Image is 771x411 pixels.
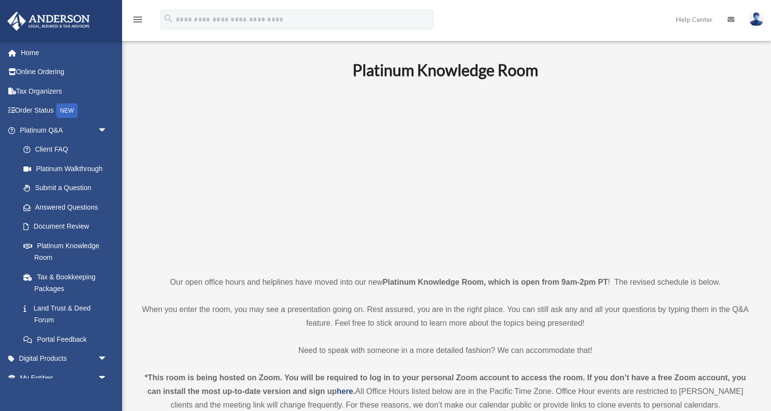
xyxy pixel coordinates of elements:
[139,275,751,289] p: Our open office hours and helplines have moved into our new ! The revised schedule is below.
[14,236,117,267] a: Platinum Knowledge Room
[7,368,122,388] a: My Entitiesarrow_drop_down
[7,120,122,140] a: Platinum Q&Aarrow_drop_down
[353,387,355,395] strong: .
[14,197,122,217] a: Answered Questions
[14,267,122,298] a: Tax & Bookkeeping Packages
[14,140,122,159] a: Client FAQ
[7,349,122,369] a: Digital Productsarrow_drop_down
[139,303,751,330] p: When you enter the room, you may see a presentation going on. Rest assured, you are in the right ...
[14,330,122,349] a: Portal Feedback
[163,13,174,24] i: search
[7,62,122,82] a: Online Ordering
[7,101,122,121] a: Order StatusNEW
[299,93,592,257] iframe: 231110_Toby_KnowledgeRoom
[132,17,144,25] a: menu
[132,14,144,25] i: menu
[14,159,122,178] a: Platinum Walkthrough
[145,373,746,395] strong: *This room is being hosted on Zoom. You will be required to log in to your personal Zoom account ...
[7,43,122,62] a: Home
[98,120,117,140] span: arrow_drop_down
[383,278,608,286] strong: Platinum Knowledge Room, which is open from 9am-2pm PT
[4,12,93,31] img: Anderson Advisors Platinum Portal
[749,12,764,26] img: User Pic
[353,60,538,79] b: Platinum Knowledge Room
[14,298,122,330] a: Land Trust & Deed Forum
[139,344,751,357] p: Need to speak with someone in a more detailed fashion? We can accommodate that!
[98,349,117,369] span: arrow_drop_down
[98,368,117,388] span: arrow_drop_down
[7,81,122,101] a: Tax Organizers
[14,217,122,236] a: Document Review
[336,387,353,395] a: here
[56,103,78,118] div: NEW
[14,178,122,198] a: Submit a Question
